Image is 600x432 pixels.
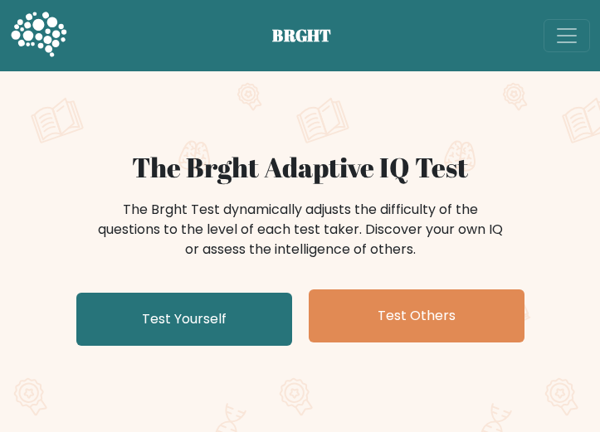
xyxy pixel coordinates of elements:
a: Test Yourself [76,293,292,346]
h1: The Brght Adaptive IQ Test [10,151,590,183]
span: BRGHT [272,23,352,48]
a: Test Others [309,289,524,342]
div: The Brght Test dynamically adjusts the difficulty of the questions to the level of each test take... [93,200,508,260]
button: Toggle navigation [544,19,590,52]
